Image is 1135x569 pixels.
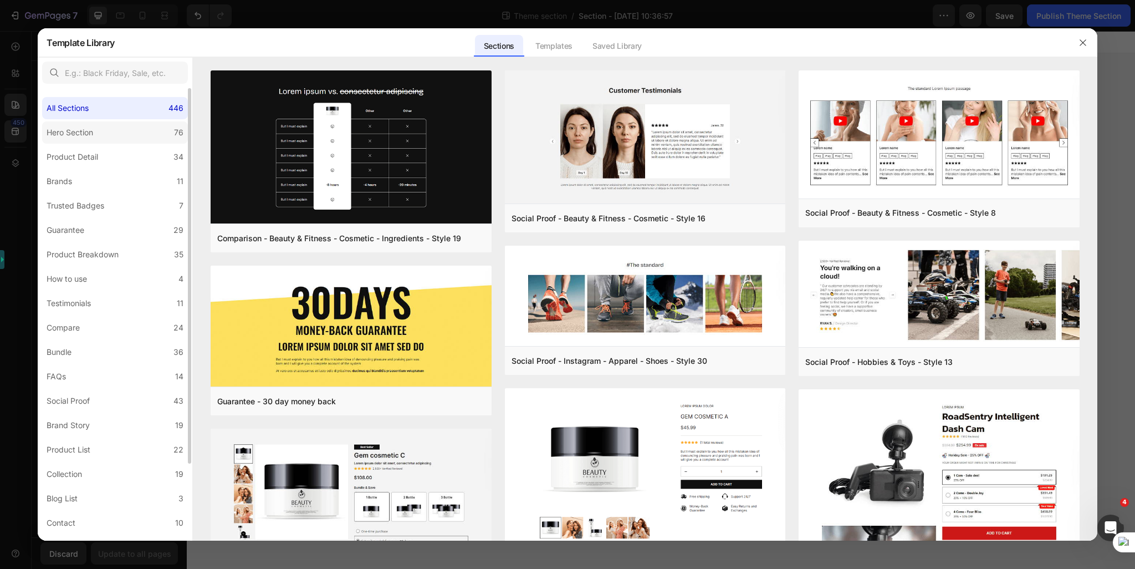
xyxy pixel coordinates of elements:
[47,272,87,286] div: How to use
[47,443,90,456] div: Product List
[47,516,75,530] div: Contact
[505,246,785,348] img: sp30.png
[47,126,93,139] div: Hero Section
[47,321,80,334] div: Compare
[512,212,705,225] div: Social Proof - Beauty & Fitness - Cosmetic - Style 16
[1,41,947,73] p: This is a good theme section
[175,468,183,481] div: 19
[175,419,183,432] div: 19
[211,70,491,226] img: c19.png
[173,150,183,164] div: 34
[178,492,183,505] div: 3
[177,175,183,188] div: 11
[47,223,84,237] div: Guarantee
[584,35,651,57] div: Saved Library
[47,28,115,57] h2: Template Library
[174,248,183,261] div: 35
[47,346,71,359] div: Bundle
[173,394,183,408] div: 43
[47,468,82,481] div: Collection
[175,370,183,383] div: 14
[805,206,996,220] div: Social Proof - Beauty & Fitness - Cosmetic - Style 8
[174,126,183,139] div: 76
[47,492,78,505] div: Blog List
[42,62,188,84] input: E.g.: Black Friday, Sale, etc.
[1120,498,1129,507] span: 4
[799,241,1079,349] img: sp13.png
[178,272,183,286] div: 4
[173,321,183,334] div: 24
[173,443,183,456] div: 22
[47,394,90,408] div: Social Proof
[475,35,523,57] div: Sections
[47,370,66,383] div: FAQs
[47,248,119,261] div: Product Breakdown
[47,175,72,188] div: Brands
[211,266,491,389] img: g30.png
[47,419,90,432] div: Brand Story
[217,232,461,245] div: Comparison - Beauty & Fitness - Cosmetic - Ingredients - Style 19
[217,395,336,408] div: Guarantee - 30 day money back
[805,355,953,369] div: Social Proof - Hobbies & Toys - Style 13
[173,223,183,237] div: 29
[177,297,183,310] div: 11
[168,101,183,115] div: 446
[179,199,183,212] div: 7
[505,70,785,206] img: sp16.png
[173,346,183,359] div: 36
[47,150,98,164] div: Product Detail
[512,354,707,368] div: Social Proof - Instagram - Apparel - Shoes - Style 30
[1097,515,1124,541] iframe: Intercom live chat
[175,516,183,530] div: 10
[526,35,581,57] div: Templates
[799,70,1079,200] img: sp8.png
[47,199,104,212] div: Trusted Badges
[47,297,91,310] div: Testimonials
[47,101,89,115] div: All Sections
